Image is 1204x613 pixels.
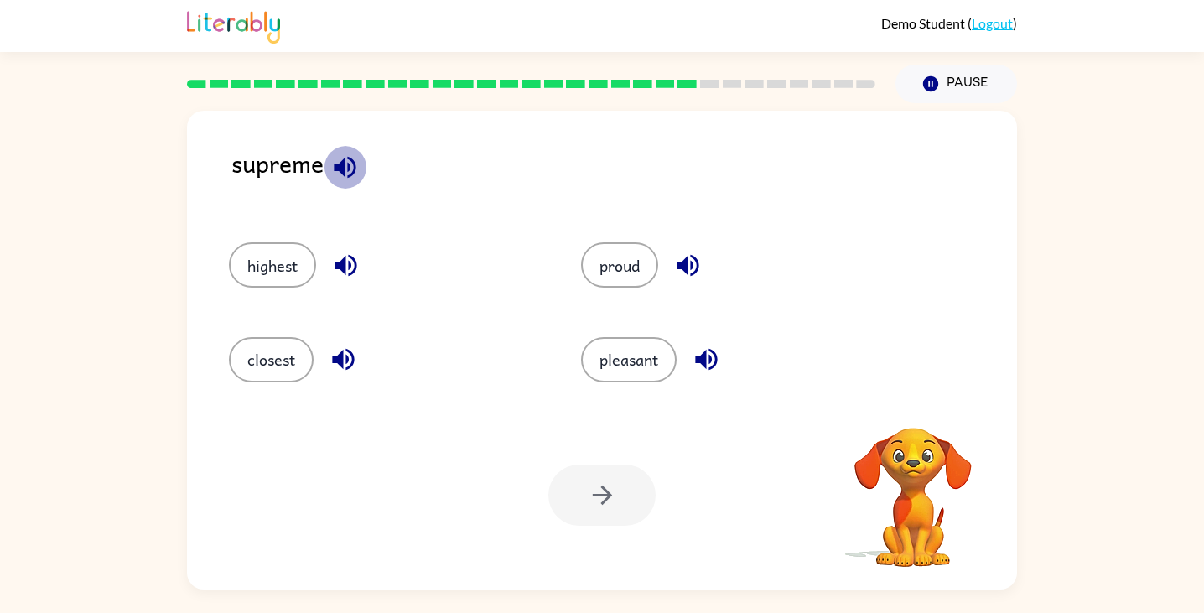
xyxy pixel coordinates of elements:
a: Logout [972,15,1013,31]
button: closest [229,337,314,382]
video: Your browser must support playing .mp4 files to use Literably. Please try using another browser. [829,402,997,569]
button: highest [229,242,316,288]
div: supreme [231,144,1017,209]
button: Pause [895,65,1017,103]
div: ( ) [881,15,1017,31]
img: Literably [187,7,280,44]
span: Demo Student [881,15,968,31]
button: pleasant [581,337,677,382]
button: proud [581,242,658,288]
